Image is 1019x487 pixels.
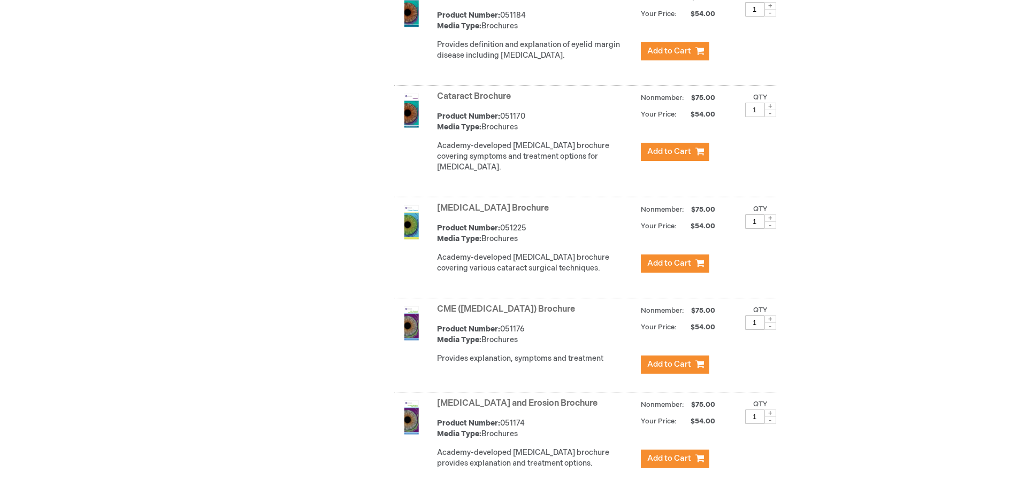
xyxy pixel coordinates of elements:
[678,323,717,331] span: $54.00
[689,400,717,409] span: $75.00
[641,203,684,217] strong: Nonmember:
[437,40,635,61] div: Provides definition and explanation of eyelid margin disease including [MEDICAL_DATA].
[641,417,677,426] strong: Your Price:
[745,214,764,229] input: Qty
[641,398,684,412] strong: Nonmember:
[678,110,717,119] span: $54.00
[437,122,481,132] strong: Media Type:
[641,254,709,273] button: Add to Cart
[437,234,481,243] strong: Media Type:
[394,94,428,128] img: Cataract Brochure
[753,93,768,102] label: Qty
[394,205,428,239] img: Cataract Surgery Brochure
[641,10,677,18] strong: Your Price:
[437,141,635,173] p: Academy-developed [MEDICAL_DATA] brochure covering symptoms and treatment options for [MEDICAL_DA...
[394,400,428,435] img: Corneal Abrasion and Erosion Brochure
[437,11,500,20] strong: Product Number:
[437,223,500,233] strong: Product Number:
[678,10,717,18] span: $54.00
[437,112,500,121] strong: Product Number:
[745,409,764,424] input: Qty
[745,315,764,330] input: Qty
[437,324,500,334] strong: Product Number:
[753,306,768,314] label: Qty
[437,324,635,345] div: 051176 Brochures
[641,304,684,318] strong: Nonmember:
[437,304,575,314] a: CME ([MEDICAL_DATA]) Brochure
[647,258,691,268] span: Add to Cart
[394,306,428,341] img: CME (Cystoid Macular Edema) Brochure
[437,111,635,133] div: 051170 Brochures
[641,323,677,331] strong: Your Price:
[745,103,764,117] input: Qty
[437,429,481,438] strong: Media Type:
[437,353,635,364] div: Provides explanation, symptoms and treatment
[641,222,677,230] strong: Your Price:
[641,143,709,161] button: Add to Cart
[437,418,635,439] div: 051174 Brochures
[437,419,500,428] strong: Product Number:
[437,252,635,274] div: Academy-developed [MEDICAL_DATA] brochure covering various cataract surgical techniques.
[647,453,691,463] span: Add to Cart
[437,398,597,408] a: [MEDICAL_DATA] and Erosion Brochure
[678,222,717,230] span: $54.00
[437,10,635,32] div: 051184 Brochures
[689,94,717,102] span: $75.00
[753,205,768,213] label: Qty
[437,223,635,244] div: 051225 Brochures
[437,447,635,469] div: Academy-developed [MEDICAL_DATA] brochure provides explanation and treatment options.
[647,146,691,157] span: Add to Cart
[678,417,717,426] span: $54.00
[647,359,691,369] span: Add to Cart
[641,355,709,374] button: Add to Cart
[641,110,677,119] strong: Your Price:
[641,91,684,105] strong: Nonmember:
[641,42,709,60] button: Add to Cart
[437,21,481,30] strong: Media Type:
[753,400,768,408] label: Qty
[437,203,549,213] a: [MEDICAL_DATA] Brochure
[689,306,717,315] span: $75.00
[641,450,709,468] button: Add to Cart
[647,46,691,56] span: Add to Cart
[689,205,717,214] span: $75.00
[437,91,511,102] a: Cataract Brochure
[437,335,481,344] strong: Media Type:
[745,2,764,17] input: Qty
